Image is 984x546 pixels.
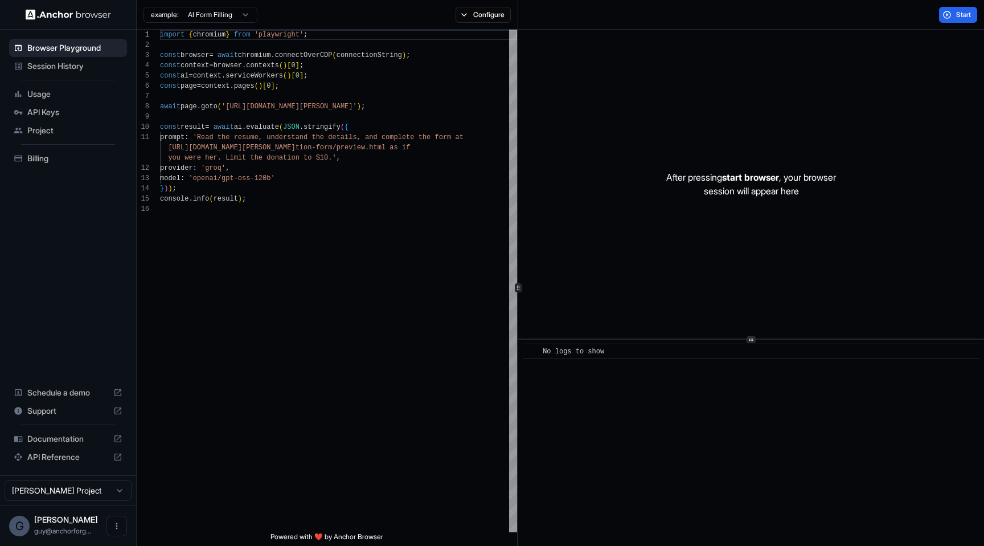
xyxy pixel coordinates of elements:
span: import [160,31,184,39]
span: ] [296,62,300,70]
span: chromium [238,51,271,59]
span: } [160,185,164,193]
span: await [214,123,234,131]
span: Documentation [27,433,109,445]
span: browser [181,51,209,59]
span: ( [209,195,213,203]
div: 10 [137,122,149,132]
span: ai [234,123,242,131]
span: context [201,82,229,90]
img: Anchor Logo [26,9,111,20]
span: you were her. Limit the donation to $10.' [168,154,336,162]
span: . [222,72,225,80]
span: ) [164,185,168,193]
span: Project [27,125,122,136]
span: ] [300,72,304,80]
button: Open menu [106,516,127,536]
span: [ [287,62,291,70]
span: { [345,123,348,131]
span: Browser Playground [27,42,122,54]
span: ( [218,103,222,111]
span: pages [234,82,255,90]
span: Usage [27,88,122,100]
span: ; [242,195,246,203]
span: ; [406,51,410,59]
span: const [160,51,181,59]
span: ) [287,72,291,80]
div: Billing [9,149,127,168]
span: tion-form/preview.html as if [296,144,411,152]
span: result [214,195,238,203]
div: Documentation [9,430,127,448]
span: ) [168,185,172,193]
div: 6 [137,81,149,91]
span: Start [956,10,972,19]
span: connectionString [337,51,402,59]
div: 4 [137,60,149,71]
span: = [188,72,192,80]
span: 'openai/gpt-oss-120b' [188,174,274,182]
span: console [160,195,188,203]
span: ) [357,103,361,111]
span: ) [259,82,263,90]
span: = [209,62,213,70]
div: 5 [137,71,149,81]
span: , [225,164,229,172]
span: ( [255,82,259,90]
span: browser [214,62,242,70]
span: provider [160,164,193,172]
span: start browser [722,172,779,183]
span: 'groq' [201,164,225,172]
span: [ [263,82,266,90]
div: 16 [137,204,149,214]
span: example: [151,10,179,19]
span: ​ [528,346,534,357]
span: goto [201,103,218,111]
span: ai [181,72,188,80]
span: ( [279,123,283,131]
span: const [160,123,181,131]
div: 13 [137,173,149,184]
span: ] [270,82,274,90]
span: ; [300,62,304,70]
div: API Keys [9,103,127,121]
span: ) [402,51,406,59]
span: ( [279,62,283,70]
span: ; [361,103,365,111]
div: 9 [137,112,149,122]
span: ( [341,123,345,131]
span: API Reference [27,451,109,463]
span: info [193,195,210,203]
span: { [188,31,192,39]
span: const [160,72,181,80]
span: Support [27,405,109,417]
span: chromium [193,31,226,39]
span: '[URL][DOMAIN_NAME][PERSON_NAME]' [222,103,357,111]
span: . [300,123,304,131]
span: 0 [296,72,300,80]
span: ; [173,185,177,193]
div: Support [9,402,127,420]
span: contexts [246,62,279,70]
span: . [229,82,233,90]
div: 11 [137,132,149,142]
span: serviceWorkers [225,72,283,80]
span: page [181,103,197,111]
div: 7 [137,91,149,101]
span: Session History [27,60,122,72]
div: Browser Playground [9,39,127,57]
span: , [337,154,341,162]
span: = [205,123,209,131]
span: : [193,164,197,172]
span: model [160,174,181,182]
span: await [160,103,181,111]
span: result [181,123,205,131]
span: JSON [283,123,300,131]
span: guy@anchorforge.io [34,527,91,535]
span: from [234,31,251,39]
span: : [181,174,184,182]
span: ( [283,72,287,80]
span: } [225,31,229,39]
div: 2 [137,40,149,50]
span: ; [275,82,279,90]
